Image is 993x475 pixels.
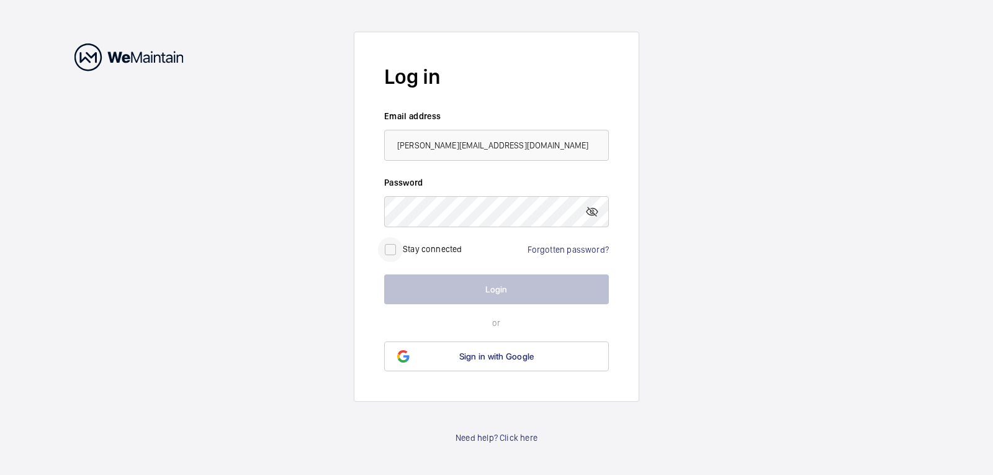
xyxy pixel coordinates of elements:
[459,351,534,361] span: Sign in with Google
[528,245,609,255] a: Forgotten password?
[456,432,537,444] a: Need help? Click here
[384,176,609,189] label: Password
[384,62,609,91] h2: Log in
[384,274,609,304] button: Login
[384,110,609,122] label: Email address
[403,243,462,253] label: Stay connected
[384,130,609,161] input: Your email address
[384,317,609,329] p: or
